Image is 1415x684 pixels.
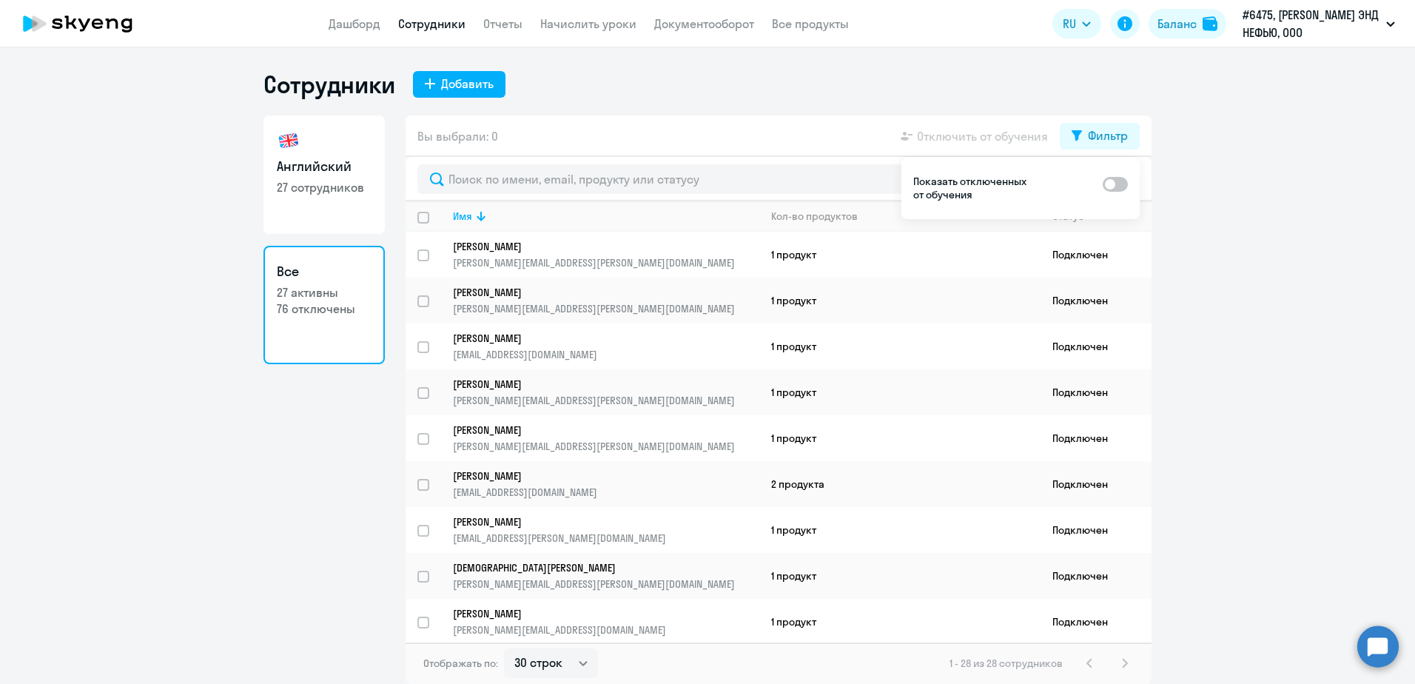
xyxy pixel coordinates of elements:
p: [PERSON_NAME][EMAIL_ADDRESS][PERSON_NAME][DOMAIN_NAME] [453,577,759,591]
a: [PERSON_NAME][EMAIL_ADDRESS][PERSON_NAME][DOMAIN_NAME] [453,515,759,545]
td: 1 продукт [759,232,1041,278]
span: RU [1063,15,1076,33]
p: [PERSON_NAME][EMAIL_ADDRESS][PERSON_NAME][DOMAIN_NAME] [453,394,759,407]
a: Все продукты [772,16,849,31]
button: Балансbalance [1149,9,1226,38]
a: [PERSON_NAME][EMAIL_ADDRESS][DOMAIN_NAME] [453,469,759,499]
td: 1 продукт [759,369,1041,415]
p: [PERSON_NAME] [453,286,739,299]
td: Подключен [1041,323,1152,369]
a: Дашборд [329,16,380,31]
p: [PERSON_NAME][EMAIL_ADDRESS][PERSON_NAME][DOMAIN_NAME] [453,256,759,269]
td: Подключен [1041,415,1152,461]
p: [EMAIL_ADDRESS][DOMAIN_NAME] [453,486,759,499]
div: Фильтр [1088,127,1128,144]
td: 1 продукт [759,323,1041,369]
img: balance [1203,16,1217,31]
a: Английский27 сотрудников [263,115,385,234]
button: #6475, [PERSON_NAME] ЭНД НЕФЬЮ, ООО [1235,6,1402,41]
p: #6475, [PERSON_NAME] ЭНД НЕФЬЮ, ООО [1243,6,1380,41]
p: [PERSON_NAME] [453,515,739,529]
td: 1 продукт [759,415,1041,461]
td: Подключен [1041,369,1152,415]
div: Статус [1052,209,1151,223]
div: Кол-во продуктов [771,209,1040,223]
p: [PERSON_NAME][EMAIL_ADDRESS][PERSON_NAME][DOMAIN_NAME] [453,302,759,315]
a: [PERSON_NAME][PERSON_NAME][EMAIL_ADDRESS][PERSON_NAME][DOMAIN_NAME] [453,378,759,407]
p: [PERSON_NAME][EMAIL_ADDRESS][PERSON_NAME][DOMAIN_NAME] [453,440,759,453]
a: Сотрудники [398,16,465,31]
td: Подключен [1041,232,1152,278]
td: Подключен [1041,461,1152,507]
td: Подключен [1041,507,1152,553]
td: 1 продукт [759,278,1041,323]
span: Вы выбрали: 0 [417,127,498,145]
td: 1 продукт [759,507,1041,553]
td: Подключен [1041,278,1152,323]
p: [PERSON_NAME] [453,378,739,391]
h3: Все [277,262,372,281]
div: Добавить [441,75,494,93]
p: 76 отключены [277,301,372,317]
a: [PERSON_NAME][PERSON_NAME][EMAIL_ADDRESS][DOMAIN_NAME] [453,607,759,637]
a: [PERSON_NAME][EMAIL_ADDRESS][DOMAIN_NAME] [453,332,759,361]
td: Подключен [1041,599,1152,645]
p: [PERSON_NAME][EMAIL_ADDRESS][DOMAIN_NAME] [453,623,759,637]
td: 1 продукт [759,553,1041,599]
div: Баланс [1157,15,1197,33]
td: 2 продукта [759,461,1041,507]
p: [PERSON_NAME] [453,469,739,483]
span: Отображать по: [423,657,498,670]
div: Имя [453,209,472,223]
input: Поиск по имени, email, продукту или статусу [417,164,1140,194]
p: 27 сотрудников [277,179,372,195]
p: [EMAIL_ADDRESS][PERSON_NAME][DOMAIN_NAME] [453,532,759,545]
a: [PERSON_NAME][PERSON_NAME][EMAIL_ADDRESS][PERSON_NAME][DOMAIN_NAME] [453,286,759,315]
a: [PERSON_NAME][PERSON_NAME][EMAIL_ADDRESS][PERSON_NAME][DOMAIN_NAME] [453,240,759,269]
p: [DEMOGRAPHIC_DATA][PERSON_NAME] [453,561,739,574]
a: Документооборот [654,16,754,31]
h3: Английский [277,157,372,176]
a: Отчеты [483,16,522,31]
button: Фильтр [1060,123,1140,150]
a: [DEMOGRAPHIC_DATA][PERSON_NAME][PERSON_NAME][EMAIL_ADDRESS][PERSON_NAME][DOMAIN_NAME] [453,561,759,591]
div: Кол-во продуктов [771,209,858,223]
a: Начислить уроки [540,16,636,31]
a: [PERSON_NAME][PERSON_NAME][EMAIL_ADDRESS][PERSON_NAME][DOMAIN_NAME] [453,423,759,453]
span: 1 - 28 из 28 сотрудников [950,657,1063,670]
h1: Сотрудники [263,70,395,99]
p: [PERSON_NAME] [453,607,739,620]
p: 27 активны [277,284,372,301]
td: 1 продукт [759,599,1041,645]
img: english [277,129,300,152]
button: RU [1052,9,1101,38]
p: [PERSON_NAME] [453,423,739,437]
p: [PERSON_NAME] [453,332,739,345]
p: [EMAIL_ADDRESS][DOMAIN_NAME] [453,348,759,361]
div: Имя [453,209,759,223]
p: Показать отключенных от обучения [913,175,1030,201]
a: Все27 активны76 отключены [263,246,385,364]
p: [PERSON_NAME] [453,240,739,253]
button: Добавить [413,71,505,98]
td: Подключен [1041,553,1152,599]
